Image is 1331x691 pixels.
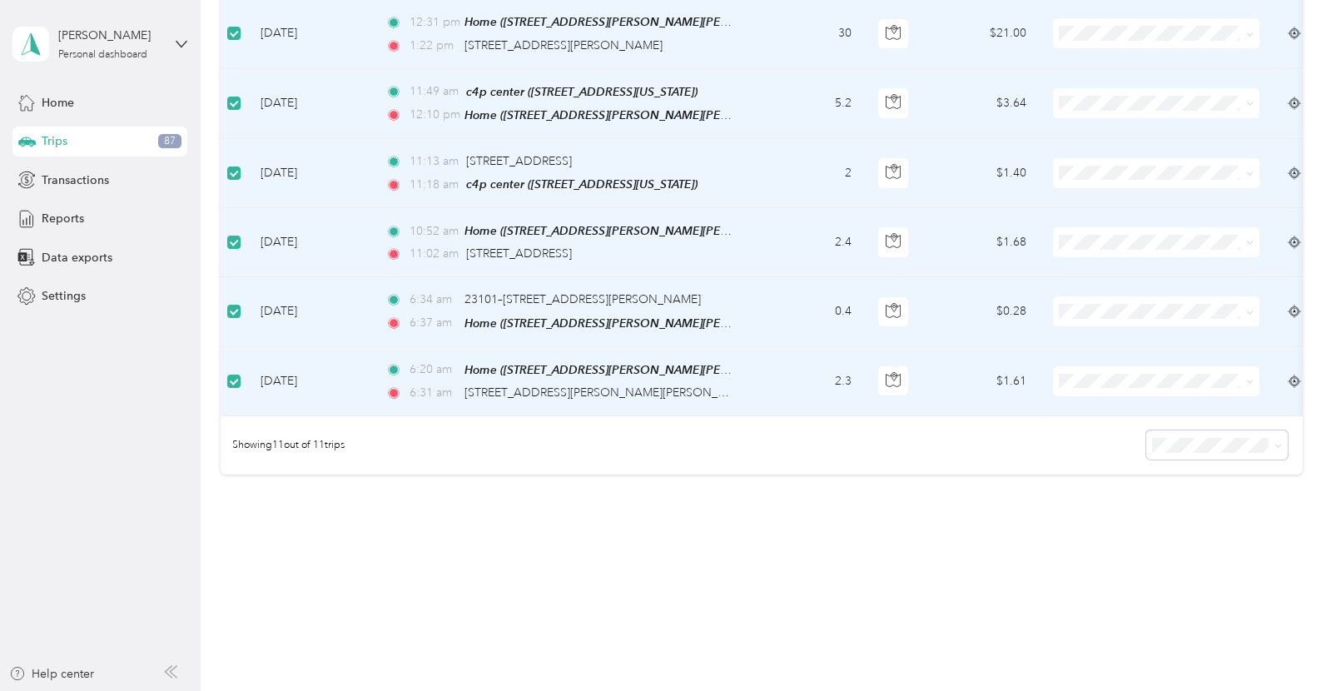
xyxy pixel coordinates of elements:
span: Reports [42,210,84,227]
span: c4p center ([STREET_ADDRESS][US_STATE]) [466,85,698,98]
td: $1.40 [923,139,1040,208]
span: Home ([STREET_ADDRESS][PERSON_NAME][PERSON_NAME]) [464,363,800,377]
span: 11:18 am [410,176,459,194]
span: [STREET_ADDRESS] [466,246,572,261]
td: [DATE] [247,139,372,208]
td: 5.2 [755,69,865,139]
span: 1:22 pm [410,37,457,55]
td: 2.4 [755,208,865,277]
td: $3.64 [923,69,1040,139]
span: 11:49 am [410,82,459,101]
span: 23101–[STREET_ADDRESS][PERSON_NAME] [464,292,701,306]
td: $1.61 [923,347,1040,416]
iframe: Everlance-gr Chat Button Frame [1238,598,1331,691]
span: 12:10 pm [410,106,457,124]
span: Home [42,94,74,112]
td: 0.4 [755,277,865,346]
span: 11:02 am [410,245,459,263]
span: 87 [158,134,181,149]
td: 2.3 [755,347,865,416]
td: [DATE] [247,208,372,277]
span: 11:13 am [410,152,459,171]
span: 6:34 am [410,291,457,309]
td: $1.68 [923,208,1040,277]
span: Home ([STREET_ADDRESS][PERSON_NAME][PERSON_NAME]) [464,15,800,29]
span: Settings [42,287,86,305]
span: Showing 11 out of 11 trips [221,438,345,453]
span: Home ([STREET_ADDRESS][PERSON_NAME][PERSON_NAME]) [464,224,800,238]
button: Help center [9,665,94,683]
span: 6:20 am [410,360,457,379]
div: [PERSON_NAME] [58,27,162,44]
span: [STREET_ADDRESS][PERSON_NAME] [464,38,663,52]
span: Trips [42,132,67,150]
td: $0.28 [923,277,1040,346]
td: 2 [755,139,865,208]
div: Personal dashboard [58,50,147,60]
span: 6:37 am [410,314,457,332]
span: Transactions [42,172,109,189]
span: 10:52 am [410,222,457,241]
span: [STREET_ADDRESS][PERSON_NAME][PERSON_NAME][PERSON_NAME] [464,385,847,400]
span: Home ([STREET_ADDRESS][PERSON_NAME][PERSON_NAME]) [464,108,800,122]
span: c4p center ([STREET_ADDRESS][US_STATE]) [466,177,698,191]
span: 12:31 pm [410,13,457,32]
span: [STREET_ADDRESS] [466,154,572,168]
span: 6:31 am [410,384,457,402]
span: Home ([STREET_ADDRESS][PERSON_NAME][PERSON_NAME]) [464,316,800,331]
td: [DATE] [247,69,372,139]
span: Data exports [42,249,112,266]
td: [DATE] [247,347,372,416]
td: [DATE] [247,277,372,346]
